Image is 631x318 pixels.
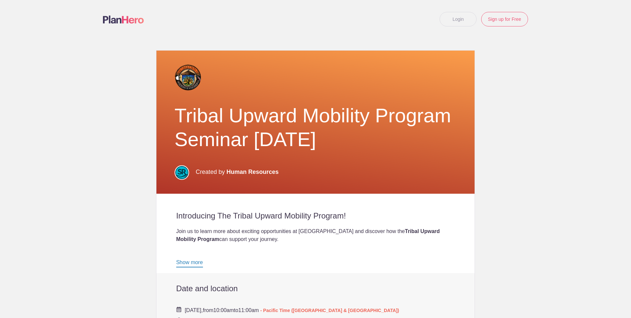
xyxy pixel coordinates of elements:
[176,307,182,312] img: Cal purple
[440,12,477,26] a: Login
[176,211,455,221] h2: Introducing The Tribal Upward Mobility Program!
[213,307,234,313] span: 10:00am
[176,228,440,242] strong: Tribal Upward Mobility Program
[176,259,203,267] a: Show more
[175,104,457,151] h1: Tribal Upward Mobility Program Seminar [DATE]
[175,64,201,91] img: Tribal logo slider
[176,227,455,243] div: Join us to learn more about exciting opportunities at [GEOGRAPHIC_DATA] and discover how the can ...
[103,16,144,23] img: Logo main planhero
[260,308,399,313] span: - Pacific Time ([GEOGRAPHIC_DATA] & [GEOGRAPHIC_DATA])
[226,169,279,175] span: Human Resources
[481,12,528,26] a: Sign up for Free
[196,165,279,179] p: Created by
[238,307,259,313] span: 11:00am
[185,307,399,313] span: from to
[175,165,189,180] img: Filled in color
[185,307,203,313] span: [DATE],
[176,251,455,267] div: 📝 Please be sure to include your when registering.
[176,284,455,294] h2: Date and location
